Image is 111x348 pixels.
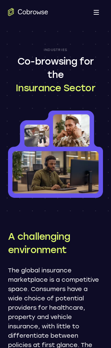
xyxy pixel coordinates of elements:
img: Co-browsing for the Insurance Sector [8,111,103,198]
h1: Co-browsing for the [8,55,103,95]
p: Industries [44,48,68,52]
span: Insurance Sector [8,81,103,95]
h2: A challenging environment [8,230,103,256]
a: Go to the home page [8,8,48,16]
